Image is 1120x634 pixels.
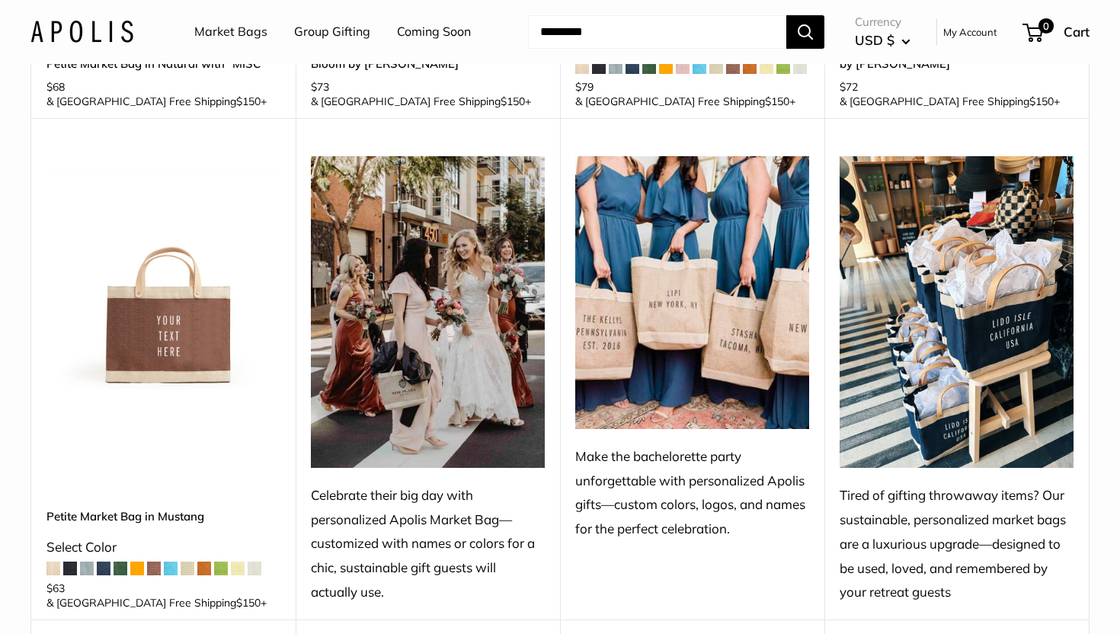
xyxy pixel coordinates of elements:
span: $150 [501,94,525,108]
span: & [GEOGRAPHIC_DATA] Free Shipping + [575,96,795,107]
a: My Account [943,23,997,41]
span: USD $ [855,32,894,48]
span: $63 [46,581,65,595]
span: 0 [1038,18,1054,34]
span: Cart [1064,24,1090,40]
span: & [GEOGRAPHIC_DATA] Free Shipping + [46,597,267,608]
span: $150 [236,94,261,108]
a: Group Gifting [294,21,370,43]
span: Currency [855,11,910,33]
span: $150 [765,94,789,108]
div: Select Color [46,535,280,559]
span: $72 [840,80,858,94]
button: USD $ [855,28,910,53]
span: & [GEOGRAPHIC_DATA] Free Shipping + [311,96,531,107]
a: 0 Cart [1024,20,1090,44]
a: Petite Market Bag in Mustang [46,508,280,525]
div: Celebrate their big day with personalized Apolis Market Bag—customized with names or colors for a... [311,483,545,604]
img: Petite Market Bag in Mustang [46,156,280,390]
span: $150 [1029,94,1054,108]
img: Tired of gifting throwaway items? Our sustainable, personalized market bags are a luxurious upgra... [840,156,1074,468]
a: Petite Market Bag in MustangPetite Market Bag in Mustang [46,156,280,390]
img: Apolis [30,21,133,43]
span: & [GEOGRAPHIC_DATA] Free Shipping + [840,96,1060,107]
span: $73 [311,80,329,94]
span: $150 [236,596,261,610]
img: Make the bachelorette party unforgettable with personalized Apolis gifts—custom colors, logos, an... [575,156,809,429]
div: Tired of gifting throwaway items? Our sustainable, personalized market bags are a luxurious upgra... [840,483,1074,604]
button: Search [786,15,824,49]
a: Market Bags [194,21,267,43]
a: Coming Soon [397,21,471,43]
img: Celebrate their big day with personalized Apolis Market Bag—customized with names or colors for a... [311,156,545,468]
span: $68 [46,80,65,94]
span: & [GEOGRAPHIC_DATA] Free Shipping + [46,96,267,107]
div: Make the bachelorette party unforgettable with personalized Apolis gifts—custom colors, logos, an... [575,444,809,541]
span: $79 [575,80,594,94]
input: Search... [528,15,786,49]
